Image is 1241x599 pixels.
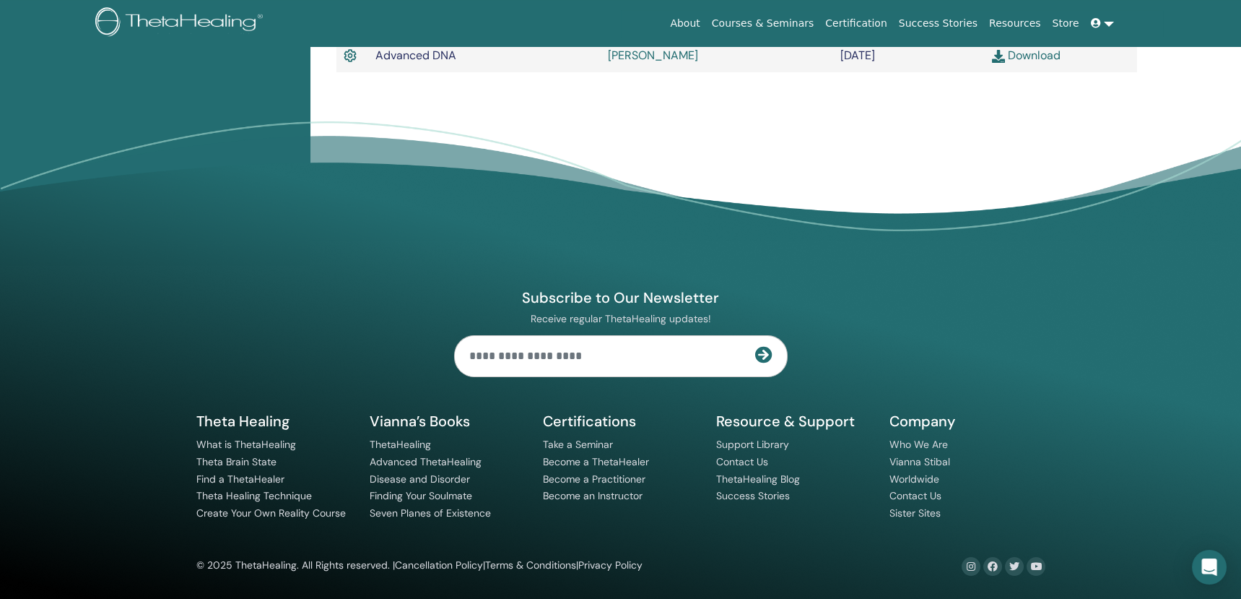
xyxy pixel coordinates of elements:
a: Courses & Seminars [706,10,820,37]
a: Become a Practitioner [543,473,645,486]
a: Theta Healing Technique [196,489,312,502]
img: Active Certificate [344,46,357,65]
a: Contact Us [889,489,941,502]
a: Vianna Stibal [889,455,950,468]
a: Success Stories [893,10,983,37]
div: Open Intercom Messenger [1192,550,1227,585]
a: Cancellation Policy [395,559,483,572]
a: Success Stories [716,489,790,502]
a: Contact Us [716,455,768,468]
a: Disease and Disorder [370,473,470,486]
h5: Resource & Support [716,412,872,431]
a: Seven Planes of Existence [370,507,491,520]
a: Terms & Conditions [485,559,576,572]
a: Privacy Policy [578,559,643,572]
a: Store [1047,10,1085,37]
a: Advanced ThetaHealing [370,455,482,468]
a: Worldwide [889,473,939,486]
a: Become a ThetaHealer [543,455,649,468]
div: © 2025 ThetaHealing. All Rights reserved. | | | [196,557,643,574]
a: [PERSON_NAME] [608,48,698,63]
a: ThetaHealing [370,438,431,451]
a: About [664,10,705,37]
td: [DATE] [832,39,985,72]
a: Certification [819,10,892,37]
a: Create Your Own Reality Course [196,507,346,520]
span: Advanced DNA [375,48,456,63]
a: Download [992,48,1061,63]
a: Find a ThetaHealer [196,473,284,486]
img: logo.png [95,7,268,40]
a: Theta Brain State [196,455,276,468]
h4: Subscribe to Our Newsletter [454,288,788,307]
h5: Vianna’s Books [370,412,526,431]
a: ThetaHealing Blog [716,473,800,486]
h5: Theta Healing [196,412,352,431]
h5: Certifications [543,412,699,431]
a: Finding Your Soulmate [370,489,472,502]
a: Take a Seminar [543,438,613,451]
a: Who We Are [889,438,948,451]
img: download.svg [992,50,1005,63]
a: Sister Sites [889,507,941,520]
h5: Company [889,412,1045,431]
a: Support Library [716,438,789,451]
a: What is ThetaHealing [196,438,296,451]
a: Resources [983,10,1047,37]
a: Become an Instructor [543,489,643,502]
p: Receive regular ThetaHealing updates! [454,312,788,325]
